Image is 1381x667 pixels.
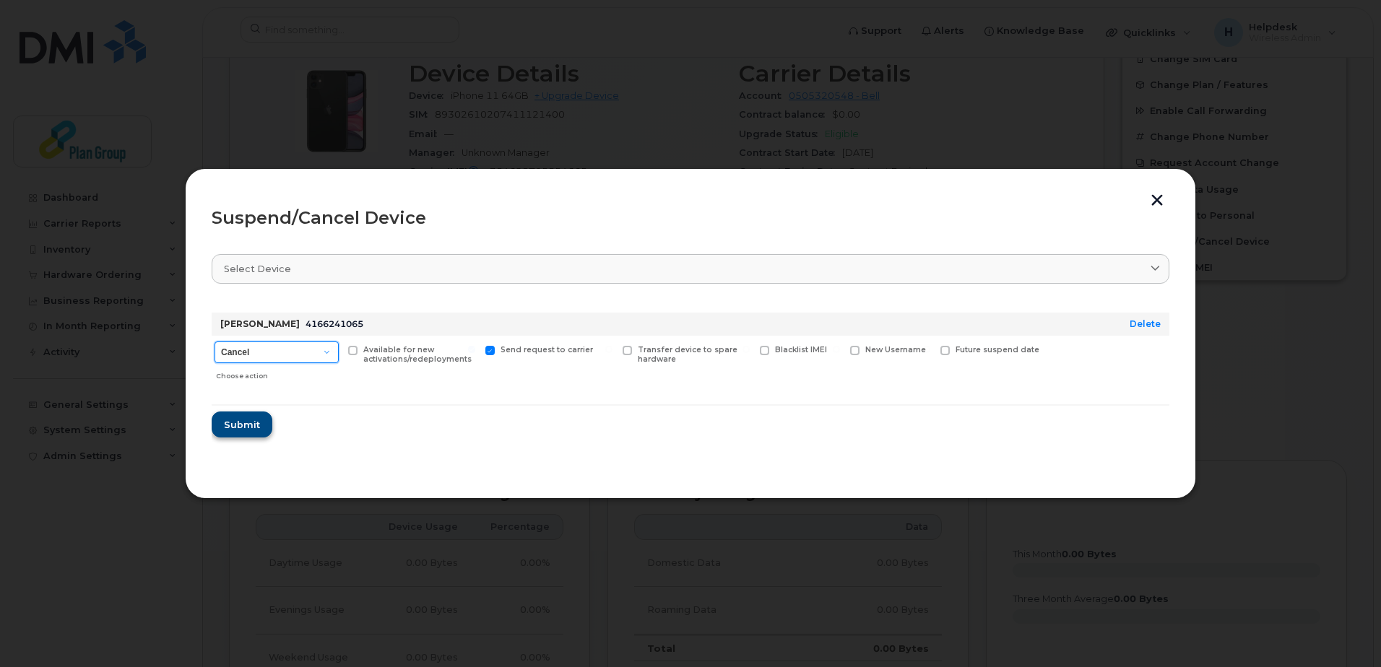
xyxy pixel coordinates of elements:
[220,318,300,329] strong: [PERSON_NAME]
[501,345,593,354] span: Send request to carrier
[363,345,472,364] span: Available for new activations/redeployments
[224,418,260,432] span: Submit
[865,345,926,354] span: New Username
[331,346,338,353] input: Available for new activations/redeployments
[212,411,272,437] button: Submit
[1130,318,1161,329] a: Delete
[212,209,1169,227] div: Suspend/Cancel Device
[306,318,363,329] span: 4166241065
[638,345,737,364] span: Transfer device to spare hardware
[956,345,1039,354] span: Future suspend date
[216,365,339,382] div: Choose action
[833,346,840,353] input: New Username
[605,346,612,353] input: Transfer device to spare hardware
[468,346,475,353] input: Send request to carrier
[923,346,930,353] input: Future suspend date
[224,262,291,276] span: Select device
[775,345,827,354] span: Blacklist IMEI
[743,346,750,353] input: Blacklist IMEI
[212,254,1169,284] a: Select device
